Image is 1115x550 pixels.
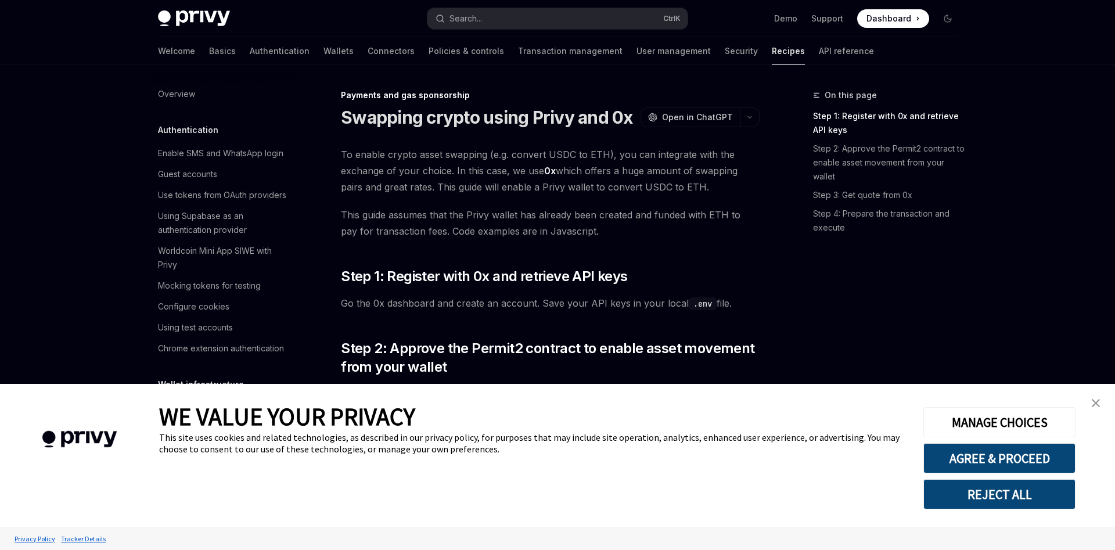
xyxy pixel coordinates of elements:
div: This site uses cookies and related technologies, as described in our privacy policy, for purposes... [159,432,906,455]
div: Payments and gas sponsorship [341,89,760,101]
a: Basics [209,37,236,65]
div: Configure cookies [158,300,229,314]
a: Recipes [772,37,805,65]
h1: Swapping crypto using Privy and 0x [341,107,633,128]
span: To enable crypto asset swapping (e.g. convert USDC to ETH), you can integrate with the exchange o... [341,146,760,195]
span: On this page [825,88,877,102]
a: Guest accounts [149,164,297,185]
a: 0x [544,165,556,177]
a: Wallets [323,37,354,65]
a: Using Supabase as an authentication provider [149,206,297,240]
a: Authentication [250,37,310,65]
a: Worldcoin Mini App SIWE with Privy [149,240,297,275]
h5: Authentication [158,123,218,137]
span: Open in ChatGPT [662,112,733,123]
div: Search... [449,12,482,26]
img: close banner [1092,399,1100,407]
a: Step 1: Register with 0x and retrieve API keys [813,107,966,139]
span: Go the 0x dashboard and create an account. Save your API keys in your local file. [341,295,760,311]
a: Connectors [368,37,415,65]
span: WE VALUE YOUR PRIVACY [159,401,415,432]
a: User management [636,37,711,65]
div: Chrome extension authentication [158,341,284,355]
a: Policies & controls [429,37,504,65]
div: Using Supabase as an authentication provider [158,209,290,237]
span: Step 2: Approve the Permit2 contract to enable asset movement from your wallet [341,339,760,376]
button: REJECT ALL [923,479,1076,509]
code: .env [689,297,717,310]
div: Use tokens from OAuth providers [158,188,286,202]
a: Enable SMS and WhatsApp login [149,143,297,164]
a: Transaction management [518,37,623,65]
a: Dashboard [857,9,929,28]
div: Worldcoin Mini App SIWE with Privy [158,244,290,272]
a: Support [811,13,843,24]
div: Enable SMS and WhatsApp login [158,146,283,160]
a: Step 2: Approve the Permit2 contract to enable asset movement from your wallet [813,139,966,186]
button: AGREE & PROCEED [923,443,1076,473]
a: Privacy Policy [12,529,58,549]
a: Welcome [158,37,195,65]
a: Step 3: Get quote from 0x [813,186,966,204]
button: Toggle dark mode [938,9,957,28]
div: Overview [158,87,195,101]
button: Open in ChatGPT [641,107,740,127]
img: dark logo [158,10,230,27]
a: Tracker Details [58,529,109,549]
h5: Wallet infrastructure [158,378,244,391]
a: Configure cookies [149,296,297,317]
img: company logo [17,414,142,465]
a: API reference [819,37,874,65]
a: Demo [774,13,797,24]
div: Mocking tokens for testing [158,279,261,293]
span: This guide assumes that the Privy wallet has already been created and funded with ETH to pay for ... [341,207,760,239]
span: Dashboard [866,13,911,24]
button: Open search [427,8,688,29]
a: Chrome extension authentication [149,338,297,359]
a: Security [725,37,758,65]
span: Step 1: Register with 0x and retrieve API keys [341,267,627,286]
div: Using test accounts [158,321,233,335]
a: close banner [1084,391,1107,415]
a: Step 4: Prepare the transaction and execute [813,204,966,237]
a: Mocking tokens for testing [149,275,297,296]
div: Guest accounts [158,167,217,181]
a: Use tokens from OAuth providers [149,185,297,206]
button: MANAGE CHOICES [923,407,1076,437]
a: Overview [149,84,297,105]
span: Ctrl K [663,14,681,23]
a: Using test accounts [149,317,297,338]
